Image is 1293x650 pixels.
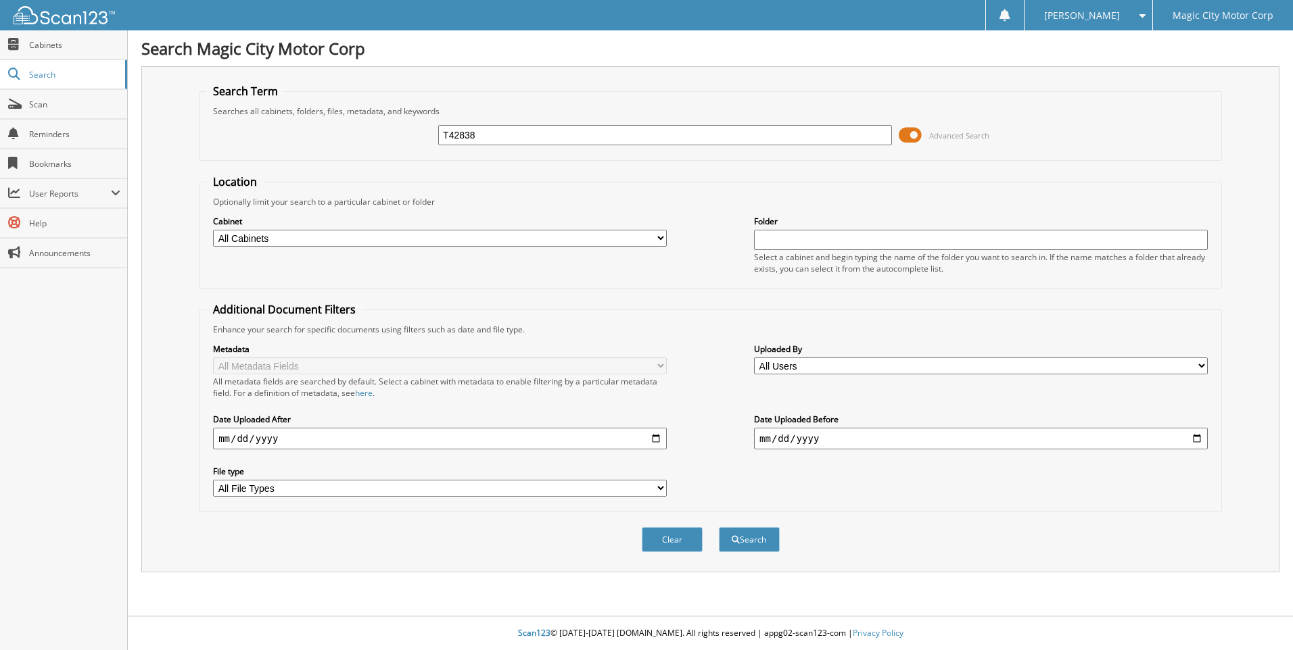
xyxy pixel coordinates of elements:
[206,302,362,317] legend: Additional Document Filters
[128,617,1293,650] div: © [DATE]-[DATE] [DOMAIN_NAME]. All rights reserved | appg02-scan123-com |
[206,84,285,99] legend: Search Term
[29,39,120,51] span: Cabinets
[29,99,120,110] span: Scan
[754,251,1208,274] div: Select a cabinet and begin typing the name of the folder you want to search in. If the name match...
[213,216,667,227] label: Cabinet
[1044,11,1120,20] span: [PERSON_NAME]
[206,174,264,189] legend: Location
[29,218,120,229] span: Help
[213,376,667,399] div: All metadata fields are searched by default. Select a cabinet with metadata to enable filtering b...
[518,627,550,639] span: Scan123
[929,130,989,141] span: Advanced Search
[719,527,780,552] button: Search
[141,37,1279,59] h1: Search Magic City Motor Corp
[206,196,1215,207] div: Optionally limit your search to a particular cabinet or folder
[754,428,1208,449] input: end
[754,414,1208,425] label: Date Uploaded Before
[29,128,120,140] span: Reminders
[355,387,373,399] a: here
[1173,11,1273,20] span: Magic City Motor Corp
[213,414,667,425] label: Date Uploaded After
[642,527,703,552] button: Clear
[29,158,120,170] span: Bookmarks
[213,343,667,355] label: Metadata
[213,428,667,449] input: start
[853,627,903,639] a: Privacy Policy
[29,188,111,199] span: User Reports
[1225,585,1293,650] iframe: Chat Widget
[29,247,120,259] span: Announcements
[206,105,1215,117] div: Searches all cabinets, folders, files, metadata, and keywords
[14,6,115,24] img: scan123-logo-white.svg
[29,69,118,80] span: Search
[213,466,667,477] label: File type
[754,343,1208,355] label: Uploaded By
[754,216,1208,227] label: Folder
[206,324,1215,335] div: Enhance your search for specific documents using filters such as date and file type.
